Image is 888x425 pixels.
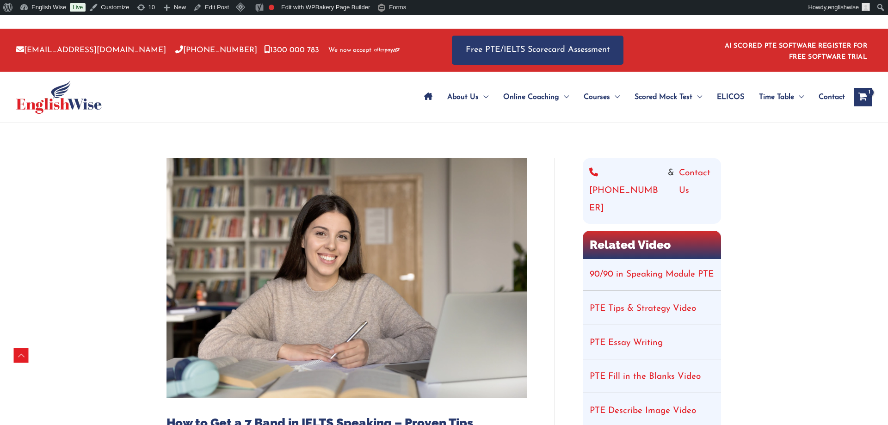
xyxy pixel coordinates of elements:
[328,46,371,55] span: We now accept
[583,231,721,259] h2: Related Video
[374,48,400,53] img: Afterpay-Logo
[16,46,166,54] a: [EMAIL_ADDRESS][DOMAIN_NAME]
[610,81,620,113] span: Menu Toggle
[559,81,569,113] span: Menu Toggle
[811,81,845,113] a: Contact
[717,81,744,113] span: ELICOS
[794,81,804,113] span: Menu Toggle
[627,81,709,113] a: Scored Mock TestMenu Toggle
[16,80,102,114] img: cropped-ew-logo
[828,4,859,11] span: englishwise
[479,81,488,113] span: Menu Toggle
[589,165,663,217] a: [PHONE_NUMBER]
[503,81,559,113] span: Online Coaching
[819,81,845,113] span: Contact
[854,88,872,106] a: View Shopping Cart, 1 items
[759,81,794,113] span: Time Table
[590,339,663,347] a: PTE Essay Writing
[584,81,610,113] span: Courses
[452,36,623,65] a: Free PTE/IELTS Scorecard Assessment
[417,81,845,113] nav: Site Navigation: Main Menu
[70,3,86,12] a: Live
[576,81,627,113] a: CoursesMenu Toggle
[589,165,715,217] div: &
[590,372,701,381] a: PTE Fill in the Blanks Video
[447,81,479,113] span: About Us
[590,270,714,279] a: 90/90 in Speaking Module PTE
[440,81,496,113] a: About UsMenu Toggle
[590,304,696,313] a: PTE Tips & Strategy Video
[679,165,715,217] a: Contact Us
[269,5,274,10] div: Focus keyphrase not set
[175,46,257,54] a: [PHONE_NUMBER]
[692,81,702,113] span: Menu Toggle
[752,81,811,113] a: Time TableMenu Toggle
[719,35,872,65] aside: Header Widget 1
[264,46,319,54] a: 1300 000 783
[635,81,692,113] span: Scored Mock Test
[496,81,576,113] a: Online CoachingMenu Toggle
[862,3,870,11] img: ashok kumar
[590,407,696,415] a: PTE Describe Image Video
[709,81,752,113] a: ELICOS
[725,43,868,61] a: AI SCORED PTE SOFTWARE REGISTER FOR FREE SOFTWARE TRIAL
